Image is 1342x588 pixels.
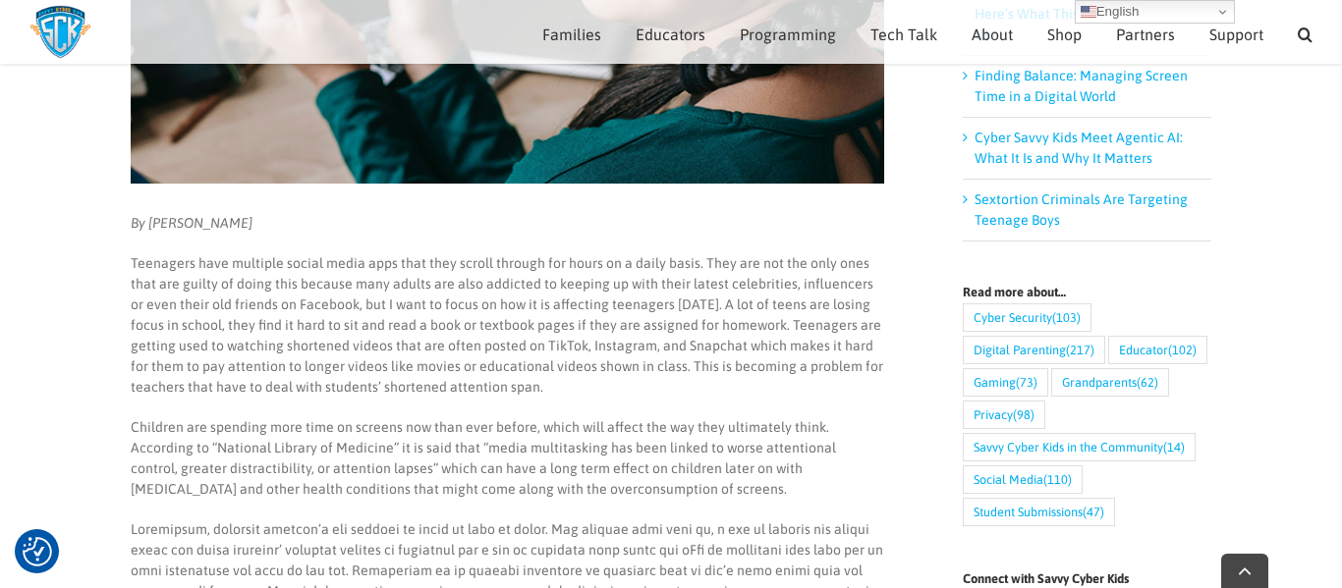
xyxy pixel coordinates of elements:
[975,68,1188,104] a: Finding Balance: Managing Screen Time in a Digital World
[1052,304,1081,331] span: (103)
[975,130,1183,166] a: Cyber Savvy Kids Meet Agentic AI: What It Is and Why It Matters
[131,215,252,231] em: By [PERSON_NAME]
[963,401,1045,429] a: Privacy (98 items)
[963,433,1196,461] a: Savvy Cyber Kids in the Community (14 items)
[963,286,1211,298] h4: Read more about…
[1209,27,1263,42] span: Support
[23,537,52,566] button: Consent Preferences
[131,253,884,398] p: Teenagers have multiple social media apps that they scroll through for hours on a daily basis. Th...
[1043,466,1072,493] span: (110)
[1051,368,1169,397] a: Grandparents (62 items)
[23,537,52,566] img: Revisit consent button
[963,336,1105,364] a: Digital Parenting (217 items)
[972,27,1013,42] span: About
[636,27,705,42] span: Educators
[1116,27,1175,42] span: Partners
[963,465,1083,494] a: Social Media (110 items)
[870,27,937,42] span: Tech Talk
[1083,499,1104,525] span: (47)
[1137,369,1158,396] span: (62)
[131,417,884,500] p: Children are spending more time on screens now than ever before, which will affect the way they u...
[1081,4,1096,20] img: en
[29,5,91,59] img: Savvy Cyber Kids Logo
[1066,337,1094,363] span: (217)
[963,303,1091,332] a: Cyber Security (103 items)
[1016,369,1037,396] span: (73)
[1168,337,1197,363] span: (102)
[1047,27,1082,42] span: Shop
[963,572,1211,585] h4: Connect with Savvy Cyber Kids
[542,27,601,42] span: Families
[963,368,1048,397] a: Gaming (73 items)
[1013,401,1034,428] span: (98)
[740,27,836,42] span: Programming
[975,191,1188,228] a: Sextortion Criminals Are Targeting Teenage Boys
[963,498,1115,526] a: Student Submissions (47 items)
[1163,434,1185,460] span: (14)
[1108,336,1207,364] a: Educator (102 items)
